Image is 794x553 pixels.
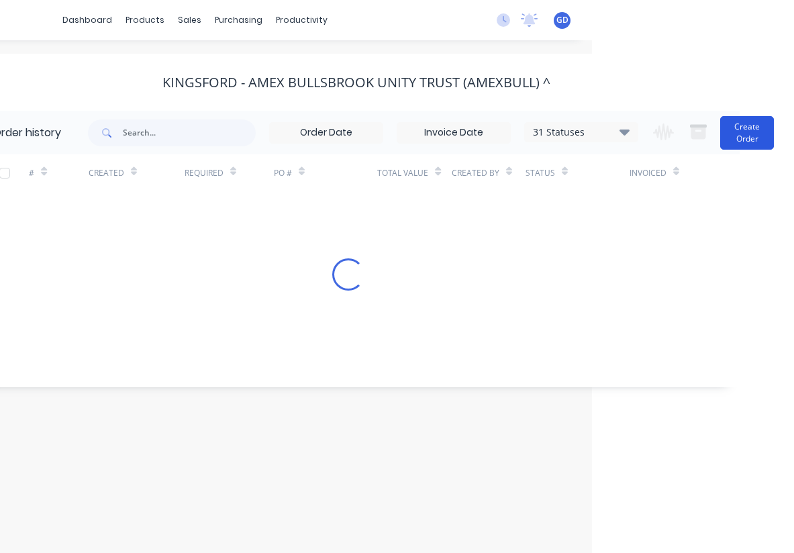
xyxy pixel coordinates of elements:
[397,123,510,143] input: Invoice Date
[56,10,119,30] a: dashboard
[630,154,689,191] div: Invoiced
[270,123,383,143] input: Order Date
[556,14,568,26] span: GD
[185,167,224,179] div: Required
[377,167,428,179] div: Total Value
[162,74,550,91] div: Kingsford - AMEX BULLSBROOK UNITY TRUST (AMEXBULL) ^
[119,10,171,30] div: products
[171,10,208,30] div: sales
[29,154,88,191] div: #
[377,154,451,191] div: Total Value
[208,10,269,30] div: purchasing
[89,154,185,191] div: Created
[269,10,334,30] div: productivity
[274,167,292,179] div: PO #
[525,125,638,140] div: 31 Statuses
[452,154,526,191] div: Created By
[185,154,274,191] div: Required
[452,167,499,179] div: Created By
[29,167,34,179] div: #
[89,167,124,179] div: Created
[526,167,555,179] div: Status
[720,116,774,150] button: Create Order
[630,167,666,179] div: Invoiced
[526,154,630,191] div: Status
[123,119,256,146] input: Search...
[274,154,378,191] div: PO #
